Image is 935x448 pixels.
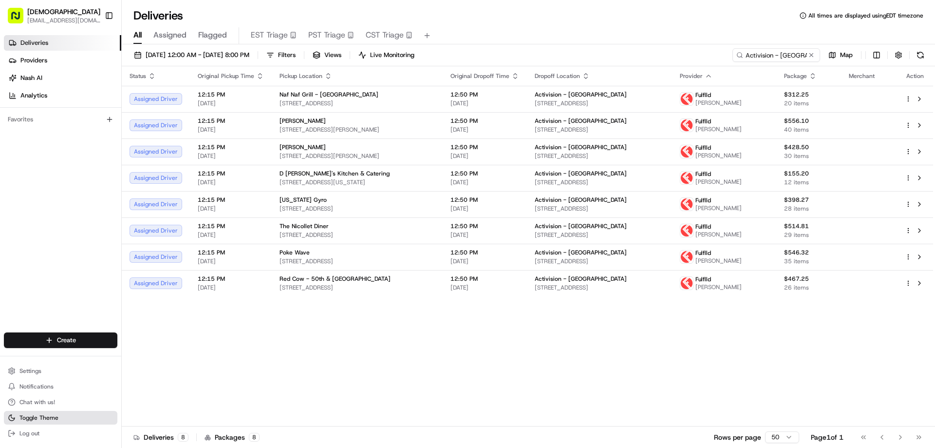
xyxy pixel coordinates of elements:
[535,257,664,265] span: [STREET_ADDRESS]
[280,99,435,107] span: [STREET_ADDRESS]
[251,29,288,41] span: EST Triage
[905,72,925,80] div: Action
[198,126,264,134] span: [DATE]
[10,39,177,55] p: Welcome 👋
[130,48,254,62] button: [DATE] 12:00 AM - [DATE] 8:00 PM
[450,222,519,230] span: 12:50 PM
[153,29,187,41] span: Assigned
[97,165,118,173] span: Pylon
[198,275,264,283] span: 12:15 PM
[19,367,41,375] span: Settings
[198,91,264,98] span: 12:15 PM
[450,249,519,256] span: 12:50 PM
[4,53,121,68] a: Providers
[535,284,664,292] span: [STREET_ADDRESS]
[535,143,627,151] span: Activision - [GEOGRAPHIC_DATA]
[914,48,927,62] button: Refresh
[450,143,519,151] span: 12:50 PM
[680,277,693,290] img: profile_Fulflld_OnFleet_Thistle_SF.png
[10,10,29,29] img: Nash
[535,91,627,98] span: Activision - [GEOGRAPHIC_DATA]
[695,91,711,99] span: Fulflld
[849,72,875,80] span: Merchant
[280,126,435,134] span: [STREET_ADDRESS][PERSON_NAME]
[280,284,435,292] span: [STREET_ADDRESS]
[680,119,693,132] img: profile_Fulflld_OnFleet_Thistle_SF.png
[198,72,254,80] span: Original Pickup Time
[19,383,54,390] span: Notifications
[450,275,519,283] span: 12:50 PM
[840,51,853,59] span: Map
[19,414,58,422] span: Toggle Theme
[450,91,519,98] span: 12:50 PM
[146,51,249,59] span: [DATE] 12:00 AM - [DATE] 8:00 PM
[450,152,519,160] span: [DATE]
[535,99,664,107] span: [STREET_ADDRESS]
[680,251,693,263] img: profile_Fulflld_OnFleet_Thistle_SF.png
[280,143,326,151] span: [PERSON_NAME]
[69,165,118,173] a: Powered byPylon
[33,93,160,103] div: Start new chat
[198,29,227,41] span: Flagged
[680,72,703,80] span: Provider
[92,141,156,151] span: API Documentation
[4,332,117,348] button: Create
[166,96,177,108] button: Start new chat
[57,336,76,345] span: Create
[784,249,833,256] span: $546.32
[695,152,742,159] span: [PERSON_NAME]
[280,91,378,98] span: Naf Naf Grill - [GEOGRAPHIC_DATA]
[278,51,296,59] span: Filters
[695,144,711,152] span: Fulflld
[133,8,183,23] h1: Deliveries
[695,117,711,125] span: Fulflld
[450,205,519,213] span: [DATE]
[198,284,264,292] span: [DATE]
[695,275,711,283] span: Fulflld
[4,427,117,440] button: Log out
[695,170,711,178] span: Fulflld
[25,63,161,73] input: Clear
[280,196,327,204] span: [US_STATE] Gyro
[198,231,264,239] span: [DATE]
[280,205,435,213] span: [STREET_ADDRESS]
[198,178,264,186] span: [DATE]
[130,72,146,80] span: Status
[198,117,264,125] span: 12:15 PM
[695,196,711,204] span: Fulflld
[20,91,47,100] span: Analytics
[280,170,390,177] span: D [PERSON_NAME]'s Kitchen & Catering
[450,284,519,292] span: [DATE]
[784,205,833,213] span: 28 items
[535,249,627,256] span: Activision - [GEOGRAPHIC_DATA]
[82,142,90,150] div: 💻
[680,172,693,184] img: profile_Fulflld_OnFleet_Thistle_SF.png
[198,152,264,160] span: [DATE]
[10,142,18,150] div: 📗
[280,178,435,186] span: [STREET_ADDRESS][US_STATE]
[4,35,121,51] a: Deliveries
[27,17,100,24] button: [EMAIL_ADDRESS][DOMAIN_NAME]
[784,126,833,134] span: 40 items
[784,170,833,177] span: $155.20
[535,205,664,213] span: [STREET_ADDRESS]
[33,103,123,111] div: We're available if you need us!
[784,143,833,151] span: $428.50
[535,231,664,239] span: [STREET_ADDRESS]
[784,196,833,204] span: $398.27
[205,432,260,442] div: Packages
[354,48,419,62] button: Live Monitoring
[784,178,833,186] span: 12 items
[19,398,55,406] span: Chat with us!
[280,231,435,239] span: [STREET_ADDRESS]
[280,152,435,160] span: [STREET_ADDRESS][PERSON_NAME]
[450,231,519,239] span: [DATE]
[178,433,188,442] div: 8
[280,72,322,80] span: Pickup Location
[784,257,833,265] span: 35 items
[4,364,117,378] button: Settings
[4,4,101,27] button: [DEMOGRAPHIC_DATA][EMAIL_ADDRESS][DOMAIN_NAME]
[324,51,341,59] span: Views
[450,117,519,125] span: 12:50 PM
